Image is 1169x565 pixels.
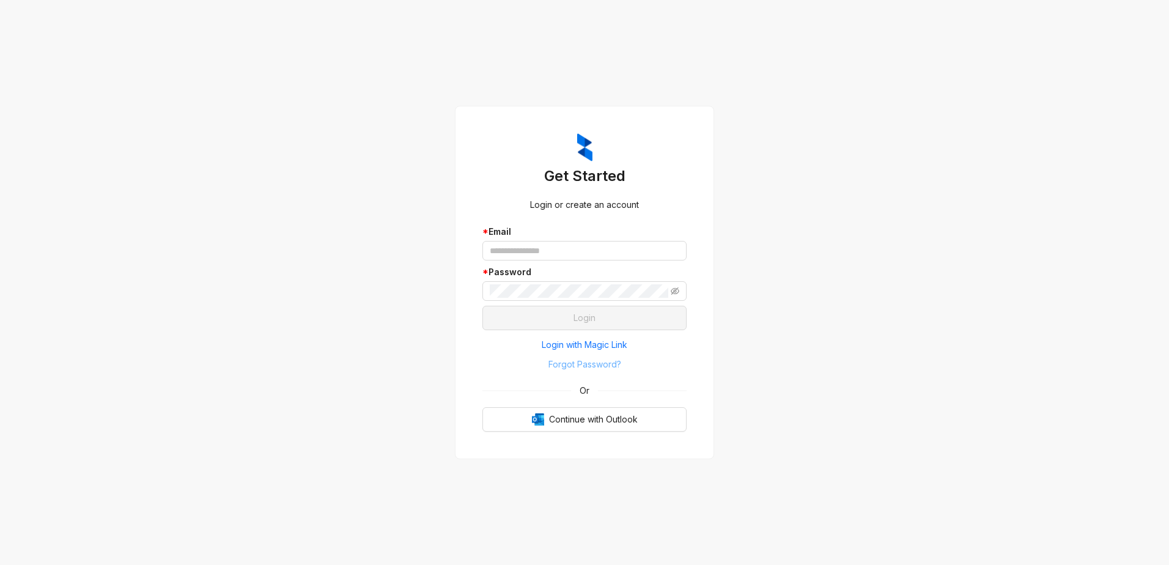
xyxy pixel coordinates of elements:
button: Login [482,306,687,330]
button: Login with Magic Link [482,335,687,355]
div: Email [482,225,687,238]
span: Login with Magic Link [542,338,627,352]
span: Continue with Outlook [549,413,638,426]
img: ZumaIcon [577,133,592,161]
button: Forgot Password? [482,355,687,374]
h3: Get Started [482,166,687,186]
button: OutlookContinue with Outlook [482,407,687,432]
img: Outlook [532,413,544,426]
span: eye-invisible [671,287,679,295]
div: Login or create an account [482,198,687,212]
span: Forgot Password? [548,358,621,371]
span: Or [571,384,598,397]
div: Password [482,265,687,279]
